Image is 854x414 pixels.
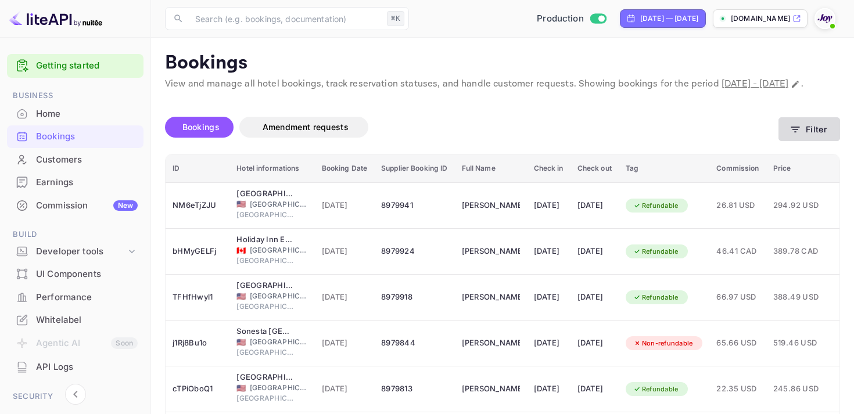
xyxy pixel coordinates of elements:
[716,245,759,258] span: 46.41 CAD
[381,196,447,215] div: 8979941
[778,117,840,141] button: Filter
[36,314,138,327] div: Whitelabel
[527,154,570,183] th: Check in
[7,263,143,286] div: UI Components
[626,244,686,259] div: Refundable
[36,130,138,143] div: Bookings
[381,334,447,352] div: 8979844
[36,291,138,304] div: Performance
[7,125,143,147] a: Bookings
[7,103,143,124] a: Home
[7,171,143,193] a: Earnings
[381,242,447,261] div: 8979924
[387,11,404,26] div: ⌘K
[173,196,223,215] div: NM6eTjZJU
[236,372,295,383] div: Sheraton Brooklyn New York Hotel
[236,384,246,392] span: United States of America
[462,288,520,307] div: Ellen Ha
[36,245,126,258] div: Developer tools
[166,154,229,183] th: ID
[626,199,686,213] div: Refundable
[773,291,831,304] span: 388.49 USD
[534,288,564,307] div: [DATE]
[7,263,143,285] a: UI Components
[816,9,834,28] img: With Joy
[374,154,454,183] th: Supplier Booking ID
[236,293,246,300] span: United States of America
[773,245,831,258] span: 389.78 CAD
[577,334,612,352] div: [DATE]
[462,334,520,352] div: Macherie Higueros
[532,12,611,26] div: Switch to Sandbox mode
[577,288,612,307] div: [DATE]
[250,199,308,210] span: [GEOGRAPHIC_DATA]
[236,200,246,208] span: United States of America
[173,334,223,352] div: j1Rj8Bu1o
[7,103,143,125] div: Home
[236,301,295,312] span: [GEOGRAPHIC_DATA]
[7,242,143,262] div: Developer tools
[381,288,447,307] div: 8979918
[236,234,295,246] div: Holiday Inn Express & Suites Spruce Grove - Stony Plain, an IHG Hotel
[577,242,612,261] div: [DATE]
[570,154,619,183] th: Check out
[165,52,840,75] p: Bookings
[722,78,788,90] span: [DATE] - [DATE]
[250,337,308,347] span: [GEOGRAPHIC_DATA]
[65,384,86,405] button: Collapse navigation
[462,196,520,215] div: Mina Yu
[165,77,840,91] p: View and manage all hotel bookings, track reservation statuses, and handle customer requests. Sho...
[773,199,831,212] span: 294.92 USD
[7,228,143,241] span: Build
[716,337,759,350] span: 65.66 USD
[731,13,790,24] p: [DOMAIN_NAME]
[534,242,564,261] div: [DATE]
[229,154,314,183] th: Hotel informations
[236,339,246,346] span: United States of America
[173,242,223,261] div: bHMyGELFj
[263,122,349,132] span: Amendment requests
[9,9,102,28] img: LiteAPI logo
[36,268,138,281] div: UI Components
[236,210,295,220] span: [GEOGRAPHIC_DATA]
[534,380,564,398] div: [DATE]
[236,347,295,358] span: [GEOGRAPHIC_DATA]
[626,290,686,305] div: Refundable
[322,199,368,212] span: [DATE]
[250,245,308,255] span: [GEOGRAPHIC_DATA]
[640,13,698,24] div: [DATE] — [DATE]
[7,171,143,194] div: Earnings
[7,286,143,309] div: Performance
[165,117,778,138] div: account-settings tabs
[36,176,138,189] div: Earnings
[7,125,143,148] div: Bookings
[250,291,308,301] span: [GEOGRAPHIC_DATA]
[236,326,295,337] div: Sonesta Redondo Beach & Marina
[173,288,223,307] div: TFHfHwyl1
[619,154,710,183] th: Tag
[716,383,759,395] span: 22.35 USD
[36,107,138,121] div: Home
[709,154,766,183] th: Commission
[236,247,246,254] span: Canada
[315,154,375,183] th: Booking Date
[7,89,143,102] span: Business
[626,336,701,351] div: Non-refundable
[381,380,447,398] div: 8979813
[250,383,308,393] span: [GEOGRAPHIC_DATA]
[537,12,584,26] span: Production
[236,280,295,291] div: Hilton Pasadena
[455,154,527,183] th: Full Name
[322,291,368,304] span: [DATE]
[113,200,138,211] div: New
[577,196,612,215] div: [DATE]
[7,356,143,379] div: API Logs
[7,149,143,170] a: Customers
[7,195,143,216] a: CommissionNew
[534,196,564,215] div: [DATE]
[36,59,138,73] a: Getting started
[577,380,612,398] div: [DATE]
[236,188,295,200] div: Hotel Haya
[322,245,368,258] span: [DATE]
[236,393,295,404] span: [GEOGRAPHIC_DATA]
